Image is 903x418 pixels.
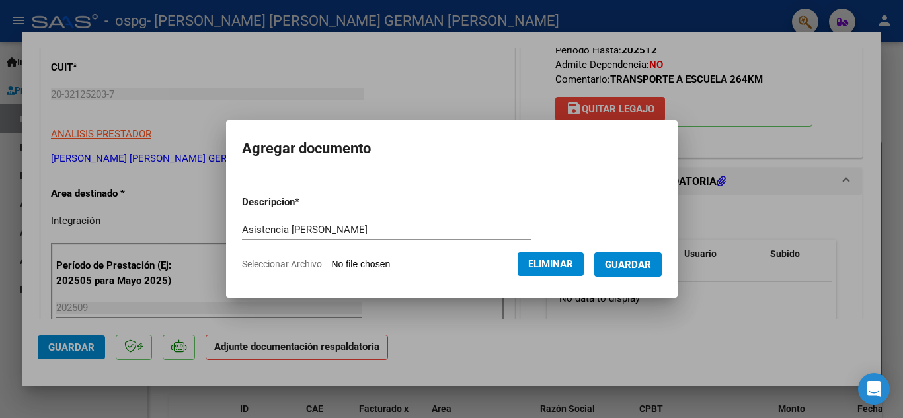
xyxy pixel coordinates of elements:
span: Guardar [605,259,651,271]
button: Guardar [594,252,662,277]
p: Descripcion [242,195,368,210]
button: Eliminar [518,252,584,276]
div: Open Intercom Messenger [858,373,890,405]
span: Seleccionar Archivo [242,259,322,269]
h2: Agregar documento [242,136,662,161]
span: Eliminar [528,258,573,270]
